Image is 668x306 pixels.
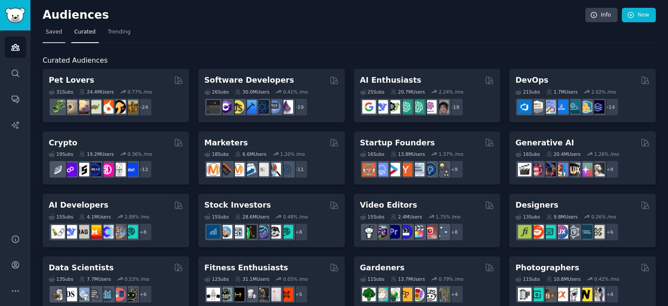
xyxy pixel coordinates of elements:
[411,163,424,176] img: indiehackers
[280,288,293,301] img: personaltraining
[219,288,232,301] img: GymMotivation
[100,163,114,176] img: defiblockchain
[49,75,94,86] h2: Pet Lovers
[435,163,449,176] img: growmybusiness
[207,288,220,301] img: GYM
[591,214,616,220] div: 0.26 % /mo
[76,163,89,176] img: ethstaker
[445,98,464,116] div: + 18
[51,100,65,114] img: herpetology
[591,163,605,176] img: DreamBooth
[411,100,424,114] img: chatgpt_prompts_
[362,288,376,301] img: vegetablegardening
[88,288,101,301] img: dataengineering
[546,214,578,220] div: 9.8M Users
[567,225,580,239] img: userexperience
[360,138,435,148] h2: Startup Founders
[399,163,412,176] img: ycombinator
[530,100,544,114] img: AWS_Certified_Experts
[387,100,400,114] img: AItoolsCatalog
[423,225,437,239] img: Youtubevideo
[204,200,271,211] h2: Stock Investors
[49,214,73,220] div: 15 Sub s
[546,276,581,282] div: 10.8M Users
[554,163,568,176] img: sdforall
[49,276,73,282] div: 13 Sub s
[219,225,232,239] img: ValueInvesting
[360,75,421,86] h2: AI Enthusiasts
[391,276,425,282] div: 13.7M Users
[567,163,580,176] img: FluxAI
[63,100,77,114] img: ballpython
[243,163,257,176] img: Emailmarketing
[399,225,412,239] img: VideoEditors
[283,214,308,220] div: 0.48 % /mo
[515,89,540,95] div: 21 Sub s
[445,223,464,241] div: + 8
[515,138,574,148] h2: Generative AI
[100,288,114,301] img: analytics
[439,151,464,157] div: 1.37 % /mo
[518,225,531,239] img: typography
[43,8,585,22] h2: Audiences
[88,225,101,239] img: MistralAI
[255,225,269,239] img: StocksAndTrading
[267,225,281,239] img: swingtrading
[435,225,449,239] img: postproduction
[207,225,220,239] img: dividends
[362,225,376,239] img: gopro
[267,163,281,176] img: MarketingResearch
[391,89,425,95] div: 20.7M Users
[49,262,114,273] h2: Data Scientists
[601,223,619,241] div: + 6
[219,163,232,176] img: bigseo
[567,288,580,301] img: canon
[579,225,592,239] img: learndesign
[76,225,89,239] img: Rag
[235,89,269,95] div: 30.0M Users
[283,276,308,282] div: 0.05 % /mo
[63,163,77,176] img: 0xPolygon
[423,100,437,114] img: OpenAIDev
[387,288,400,301] img: SavageGarden
[43,55,107,66] span: Curated Audiences
[124,225,138,239] img: AIDevelopersSociety
[255,100,269,114] img: reactnative
[622,8,656,23] a: New
[235,214,269,220] div: 28.6M Users
[100,100,114,114] img: cockatiel
[542,163,556,176] img: deepdream
[567,100,580,114] img: platformengineering
[105,25,134,43] a: Trending
[391,151,425,157] div: 13.8M Users
[374,100,388,114] img: DeepSeek
[280,163,293,176] img: OnlineMarketing
[445,285,464,303] div: + 4
[231,163,244,176] img: AskMarketing
[204,276,229,282] div: 12 Sub s
[267,100,281,114] img: AskComputerScience
[594,151,619,157] div: 1.26 % /mo
[125,214,150,220] div: 2.88 % /mo
[108,28,130,36] span: Trending
[134,223,152,241] div: + 8
[518,100,531,114] img: azuredevops
[515,75,548,86] h2: DevOps
[360,276,384,282] div: 11 Sub s
[391,214,422,220] div: 2.4M Users
[79,89,114,95] div: 24.4M Users
[374,225,388,239] img: editors
[374,163,388,176] img: SaaS
[124,288,138,301] img: data
[387,163,400,176] img: startup
[554,225,568,239] img: UXDesign
[515,276,540,282] div: 11 Sub s
[88,100,101,114] img: turtle
[280,100,293,114] img: elixir
[280,151,305,157] div: 1.20 % /mo
[204,262,288,273] h2: Fitness Enthusiasts
[445,160,464,178] div: + 9
[207,100,220,114] img: software
[43,25,65,43] a: Saved
[423,163,437,176] img: Entrepreneurship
